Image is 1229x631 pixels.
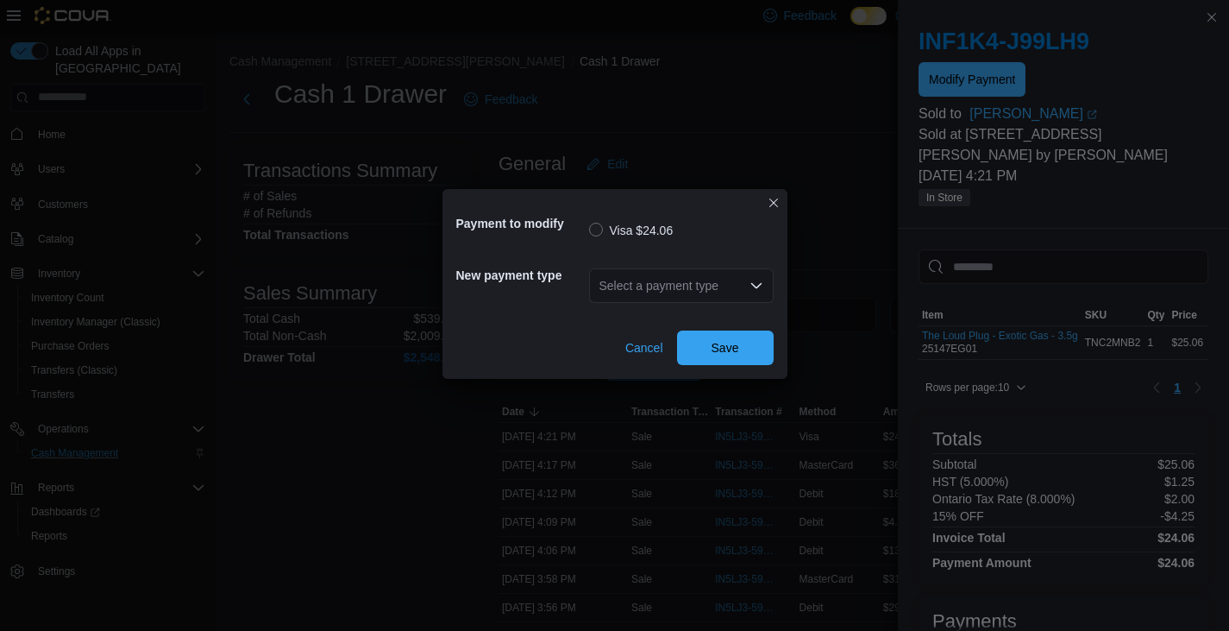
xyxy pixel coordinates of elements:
[625,339,663,357] span: Cancel
[763,192,784,213] button: Closes this modal window
[749,279,763,293] button: Open list of options
[677,331,774,365] button: Save
[456,258,586,293] h5: New payment type
[712,339,739,357] span: Save
[618,331,670,365] button: Cancel
[456,206,586,241] h5: Payment to modify
[599,275,601,296] input: Accessible screen reader label
[589,220,674,241] label: Visa $24.06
